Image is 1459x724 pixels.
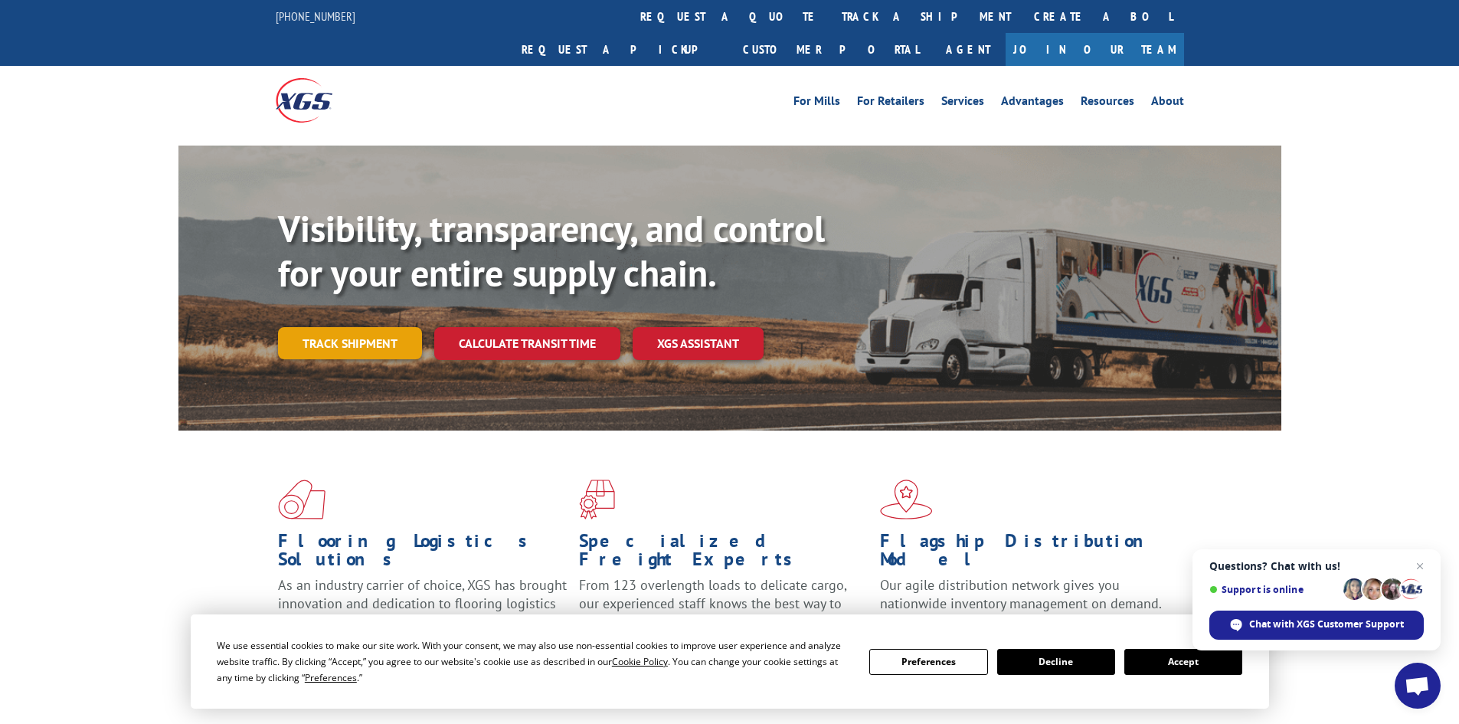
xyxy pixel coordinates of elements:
span: Chat with XGS Customer Support [1209,611,1424,640]
p: From 123 overlength loads to delicate cargo, our experienced staff knows the best way to move you... [579,576,869,644]
a: Track shipment [278,327,422,359]
span: Preferences [305,671,357,684]
a: Calculate transit time [434,327,620,360]
span: Chat with XGS Customer Support [1249,618,1404,631]
a: Join Our Team [1006,33,1184,66]
div: Cookie Consent Prompt [191,614,1269,709]
a: Request a pickup [510,33,731,66]
a: Customer Portal [731,33,931,66]
a: Agent [931,33,1006,66]
span: As an industry carrier of choice, XGS has brought innovation and dedication to flooring logistics... [278,576,567,631]
img: xgs-icon-flagship-distribution-model-red [880,480,933,519]
span: Support is online [1209,584,1338,595]
a: For Mills [793,95,840,112]
span: Questions? Chat with us! [1209,560,1424,572]
button: Accept [1124,649,1242,675]
span: Cookie Policy [612,655,668,668]
a: About [1151,95,1184,112]
a: [PHONE_NUMBER] [276,8,355,24]
a: Open chat [1395,663,1441,709]
a: Advantages [1001,95,1064,112]
a: For Retailers [857,95,924,112]
button: Preferences [869,649,987,675]
img: xgs-icon-total-supply-chain-intelligence-red [278,480,325,519]
a: Services [941,95,984,112]
h1: Flooring Logistics Solutions [278,532,568,576]
button: Decline [997,649,1115,675]
div: We use essential cookies to make our site work. With your consent, we may also use non-essential ... [217,637,851,686]
a: Resources [1081,95,1134,112]
img: xgs-icon-focused-on-flooring-red [579,480,615,519]
h1: Specialized Freight Experts [579,532,869,576]
h1: Flagship Distribution Model [880,532,1169,576]
a: XGS ASSISTANT [633,327,764,360]
b: Visibility, transparency, and control for your entire supply chain. [278,205,825,296]
span: Our agile distribution network gives you nationwide inventory management on demand. [880,576,1162,612]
